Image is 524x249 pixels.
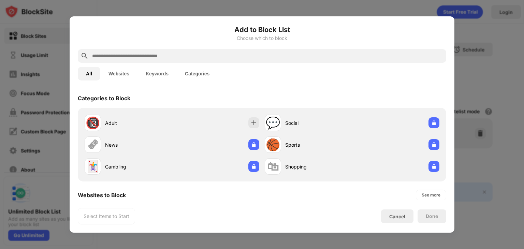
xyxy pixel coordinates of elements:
div: 🛍 [267,160,279,174]
button: All [78,67,100,80]
div: 🃏 [86,160,100,174]
div: News [105,141,172,148]
div: 🏀 [266,138,280,152]
div: Sports [285,141,352,148]
div: Social [285,119,352,127]
div: 🗞 [87,138,99,152]
div: Websites to Block [78,192,126,199]
div: Adult [105,119,172,127]
button: Websites [100,67,137,80]
h6: Add to Block List [78,25,446,35]
img: search.svg [81,52,89,60]
div: 🔞 [86,116,100,130]
div: Done [426,214,438,219]
div: Cancel [389,214,405,219]
div: Gambling [105,163,172,170]
div: 💬 [266,116,280,130]
button: Keywords [137,67,177,80]
div: Choose which to block [78,35,446,41]
div: Categories to Block [78,95,130,102]
div: See more [422,192,440,199]
div: Select Items to Start [84,213,129,220]
div: Shopping [285,163,352,170]
button: Categories [177,67,218,80]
